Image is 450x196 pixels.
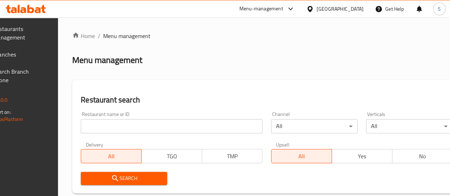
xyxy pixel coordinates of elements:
span: All [274,151,329,161]
span: Yes [335,151,390,161]
div: All [271,119,358,133]
span: TGO [144,151,199,161]
span: No [395,151,450,161]
button: All [271,149,332,163]
label: Delivery [86,142,104,147]
li: / [98,32,100,40]
span: Search [86,174,162,183]
button: TGO [141,149,202,163]
h2: Menu management [72,54,142,66]
button: Search [81,172,167,185]
span: S [438,5,441,13]
span: Menu management [103,32,150,40]
button: TMP [202,149,263,163]
span: TMP [205,151,260,161]
span: All [84,151,139,161]
a: Home [72,32,95,40]
label: Upsell [276,142,289,147]
button: All [81,149,142,163]
button: Yes [332,149,392,163]
div: [GEOGRAPHIC_DATA] [317,5,364,13]
div: Menu-management [239,5,283,13]
input: Search for restaurant name or ID.. [81,119,263,133]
